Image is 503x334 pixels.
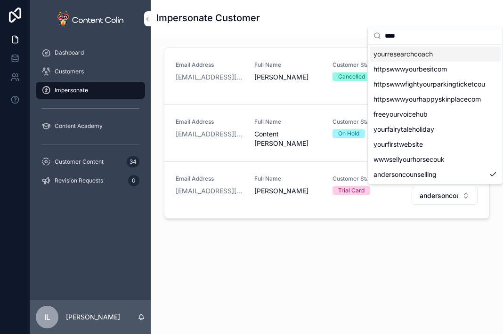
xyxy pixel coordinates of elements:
span: Content Academy [55,122,103,130]
span: yourresearchcoach [373,49,433,59]
span: Revision Requests [55,177,103,184]
span: Email Address [176,61,243,69]
a: Customers [36,63,145,80]
a: Content Academy [36,118,145,135]
span: Customer Status [333,118,400,126]
h1: Impersonate Customer [156,11,260,24]
img: App logo [57,11,123,26]
div: 0 [128,175,139,186]
span: Email Address [176,175,243,183]
a: Impersonate [36,82,145,99]
span: IL [44,311,50,323]
span: yourfairytaleholiday [373,125,434,134]
a: Customer Content34 [36,153,145,170]
a: [EMAIL_ADDRESS][DOMAIN_NAME] [176,186,243,196]
div: 34 [127,156,139,167]
div: Cancelled [338,72,365,81]
span: Impersonate [55,87,88,94]
span: Full Name [254,175,322,183]
span: andersoncounselling [420,191,459,200]
span: Customer Status [333,175,400,183]
span: httpswwwyourhappyskinplacecom [373,95,481,104]
span: Dashboard [55,49,84,56]
span: [PERSON_NAME] [254,72,322,82]
button: Select Button [412,187,478,205]
span: Full Name [254,118,322,126]
span: wwwsellyourhorsecouk [373,155,445,164]
p: [PERSON_NAME] [66,312,120,322]
a: Dashboard [36,44,145,61]
a: [EMAIL_ADDRESS][DOMAIN_NAME] [176,72,243,82]
span: Content [PERSON_NAME] [254,129,322,148]
span: Email Address [176,118,243,126]
span: freeyourvoicehub [373,110,428,119]
span: Full Name [254,61,322,69]
div: scrollable content [30,38,151,201]
span: httpswwwfightyourparkingticketcouk [373,80,486,89]
div: Suggestions [368,45,503,184]
div: Trial Card [338,186,365,195]
span: Customer Content [55,158,104,166]
span: yourfirstwebsite [373,140,423,149]
span: Customer Status [333,61,400,69]
a: [EMAIL_ADDRESS][DOMAIN_NAME] [176,129,243,139]
a: Revision Requests0 [36,172,145,189]
span: andersoncounselling [373,170,437,179]
span: httpswwwyourbesitcom [373,64,447,74]
div: On Hold [338,129,359,138]
span: Customers [55,68,84,75]
span: [PERSON_NAME] [254,186,322,196]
